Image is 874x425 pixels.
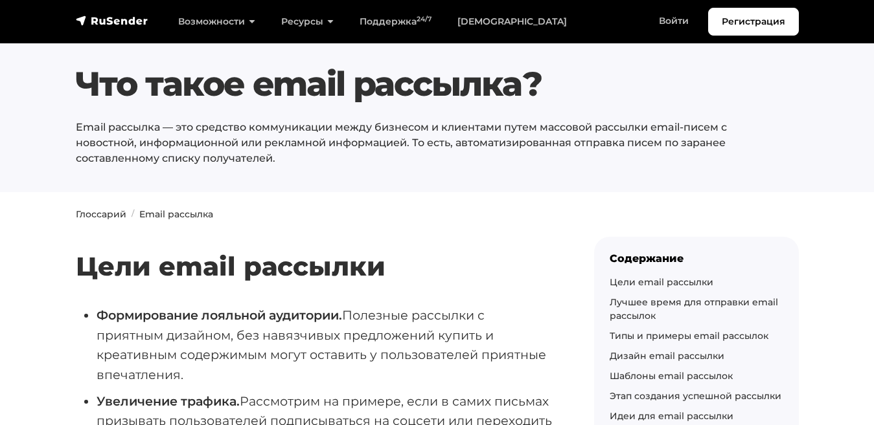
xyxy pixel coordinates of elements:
[76,213,553,282] h2: Цели email рассылки
[97,307,342,323] strong: Формирование лояльной аудитории.
[126,208,213,221] li: Email рассылка
[610,370,733,382] a: Шаблоны email рассылок
[347,8,444,35] a: Поддержка24/7
[68,208,807,221] nav: breadcrumb
[708,8,799,36] a: Регистрация
[610,296,778,321] a: Лучшее время для отправки email рассылок
[76,208,126,220] a: Глоссарий
[417,15,431,23] sup: 24/7
[444,8,580,35] a: [DEMOGRAPHIC_DATA]
[610,390,781,402] a: Этап создания успешной рассылки
[76,64,737,104] h1: Что такое email рассылка?
[165,8,268,35] a: Возможности
[610,350,724,362] a: Дизайн email рассылки
[268,8,347,35] a: Ресурсы
[610,252,783,265] div: Содержание
[76,120,737,166] p: Email рассылка — это средство коммуникации между бизнесом и клиентами путем массовой рассылки ema...
[97,305,553,385] li: Полезные рассылки с приятным дизайном, без навязчивых предложений купить и креативным содержимым ...
[610,276,713,288] a: Цели email рассылки
[610,330,768,342] a: Типы и примеры email рассылок
[76,14,148,27] img: RuSender
[646,8,702,34] a: Войти
[610,410,733,422] a: Идеи для email рассылки
[97,393,240,409] strong: Увеличение трафика.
